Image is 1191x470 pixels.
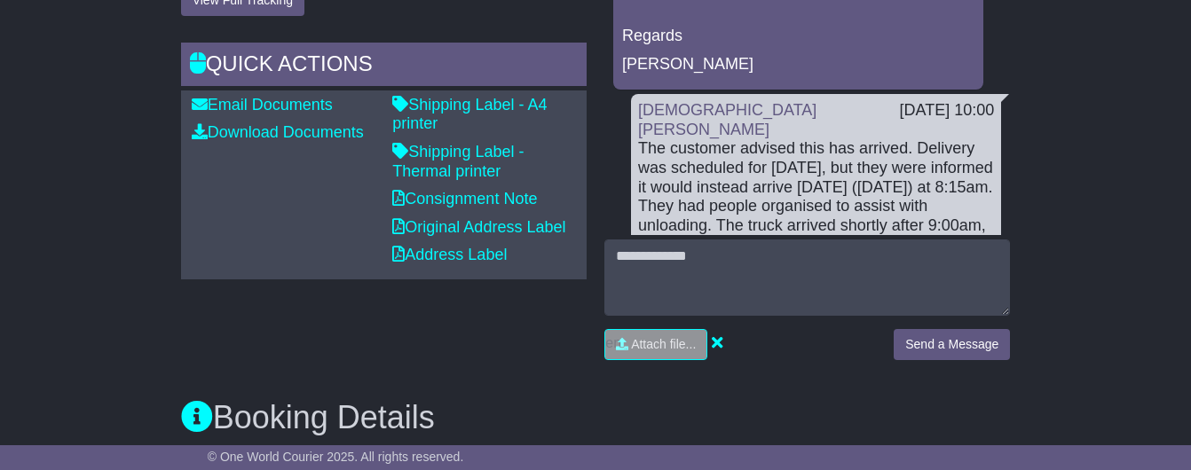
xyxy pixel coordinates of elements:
[392,218,565,236] a: Original Address Label
[894,329,1010,360] button: Send a Message
[622,27,974,46] p: Regards
[192,123,364,141] a: Download Documents
[392,246,507,263] a: Address Label
[392,96,547,133] a: Shipping Label - A4 printer
[181,43,587,90] div: Quick Actions
[392,190,537,208] a: Consignment Note
[900,101,995,121] div: [DATE] 10:00
[392,143,524,180] a: Shipping Label - Thermal printer
[622,55,974,74] p: [PERSON_NAME]
[208,450,464,464] span: © One World Courier 2025. All rights reserved.
[638,101,816,138] a: [DEMOGRAPHIC_DATA][PERSON_NAME]
[181,400,1011,435] h3: Booking Details
[192,96,333,114] a: Email Documents
[638,139,994,311] div: The customer advised this has arrived. Delivery was scheduled for [DATE], but they were informed ...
